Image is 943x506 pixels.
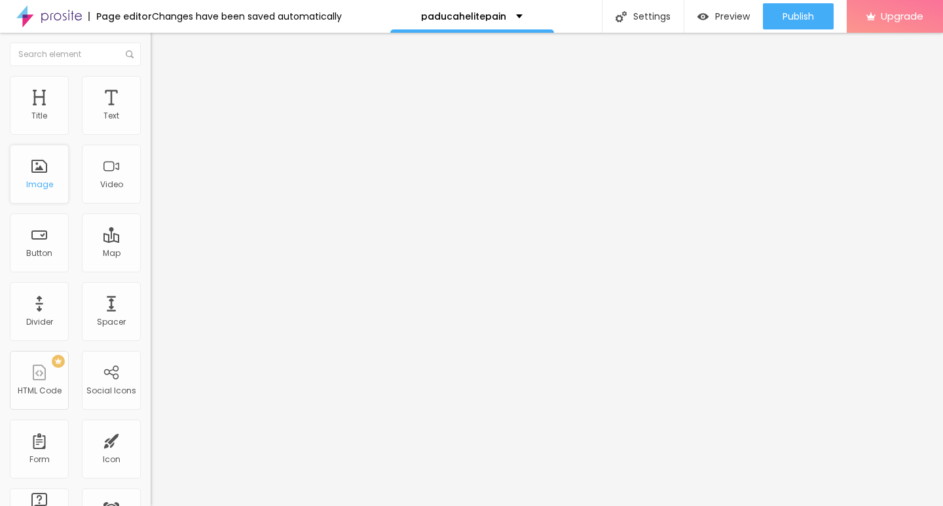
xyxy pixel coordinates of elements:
span: Publish [783,11,814,22]
span: Upgrade [881,10,923,22]
div: Text [103,111,119,120]
div: Changes have been saved automatically [152,12,342,21]
div: Spacer [97,317,126,327]
div: Social Icons [86,386,136,395]
img: Icone [126,50,134,58]
button: Preview [684,3,763,29]
div: HTML Code [18,386,62,395]
img: Icone [616,11,627,22]
p: paducahelitepain [421,12,506,21]
span: Preview [715,11,750,22]
div: Icon [103,455,120,464]
div: Title [31,111,47,120]
div: Form [29,455,50,464]
input: Search element [10,43,141,66]
div: Page editor [88,12,152,21]
button: Publish [763,3,834,29]
div: Image [26,180,53,189]
iframe: Editor [151,33,943,506]
div: Button [26,249,52,258]
div: Divider [26,317,53,327]
div: Video [100,180,123,189]
img: view-1.svg [697,11,709,22]
div: Map [103,249,120,258]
